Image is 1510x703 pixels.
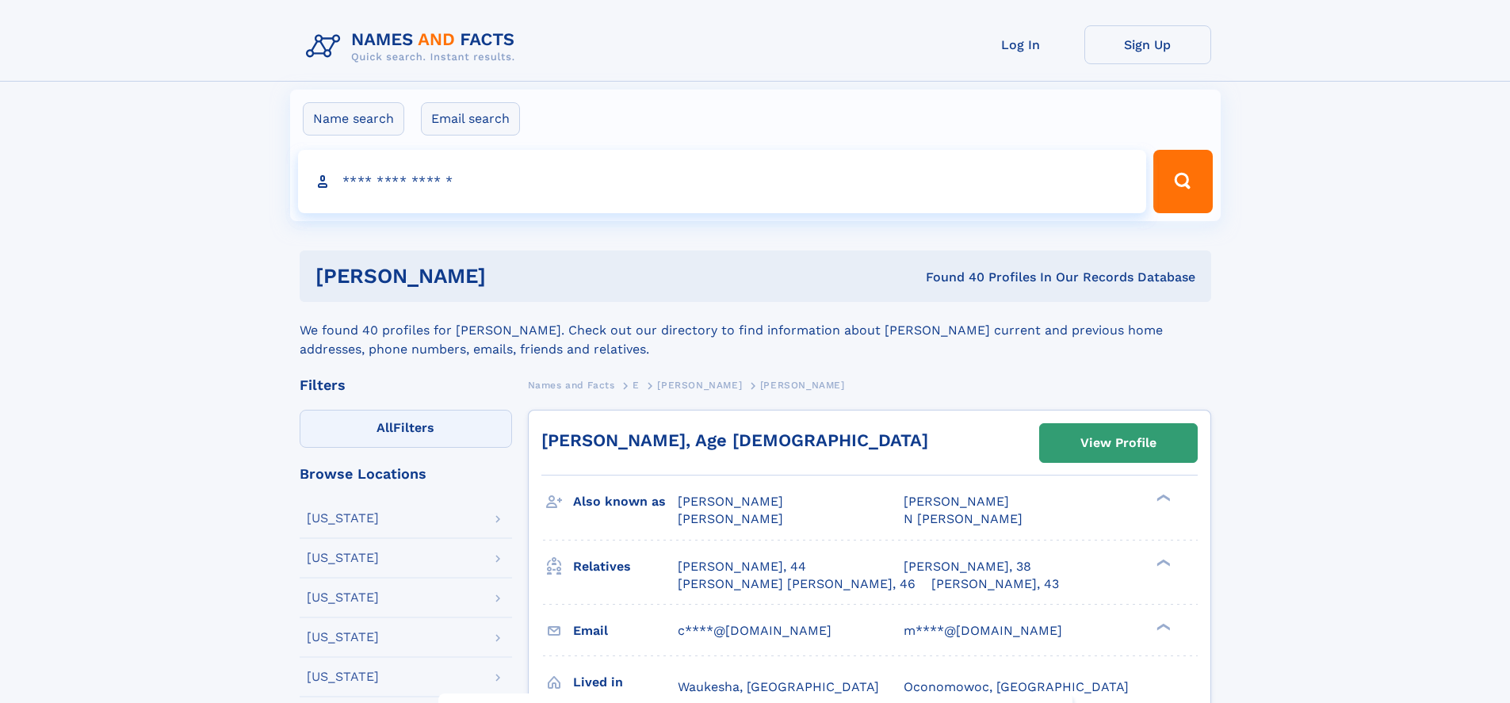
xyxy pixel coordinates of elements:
input: search input [298,150,1147,213]
a: [PERSON_NAME] [657,375,742,395]
div: Filters [300,378,512,392]
div: [US_STATE] [307,631,379,644]
span: [PERSON_NAME] [657,380,742,391]
div: We found 40 profiles for [PERSON_NAME]. Check out our directory to find information about [PERSON... [300,302,1211,359]
a: E [633,375,640,395]
h3: Also known as [573,488,678,515]
span: Waukesha, [GEOGRAPHIC_DATA] [678,679,879,694]
label: Name search [303,102,404,136]
div: View Profile [1080,425,1156,461]
h3: Relatives [573,553,678,580]
div: ❯ [1153,621,1172,632]
div: [US_STATE] [307,671,379,683]
a: View Profile [1040,424,1197,462]
img: Logo Names and Facts [300,25,528,68]
a: Names and Facts [528,375,615,395]
label: Email search [421,102,520,136]
div: Browse Locations [300,467,512,481]
a: [PERSON_NAME] [PERSON_NAME], 46 [678,575,916,593]
div: [US_STATE] [307,591,379,604]
div: [US_STATE] [307,512,379,525]
a: Sign Up [1084,25,1211,64]
h1: [PERSON_NAME] [315,266,706,286]
span: [PERSON_NAME] [760,380,845,391]
a: Log In [958,25,1084,64]
h3: Lived in [573,669,678,696]
span: All [377,420,393,435]
a: [PERSON_NAME], 38 [904,558,1031,575]
span: E [633,380,640,391]
span: [PERSON_NAME] [678,494,783,509]
a: [PERSON_NAME], Age [DEMOGRAPHIC_DATA] [541,430,928,450]
button: Search Button [1153,150,1212,213]
div: Found 40 Profiles In Our Records Database [705,269,1195,286]
div: ❯ [1153,493,1172,503]
a: [PERSON_NAME], 44 [678,558,806,575]
div: [US_STATE] [307,552,379,564]
span: N [PERSON_NAME] [904,511,1023,526]
span: [PERSON_NAME] [904,494,1009,509]
label: Filters [300,410,512,448]
span: Oconomowoc, [GEOGRAPHIC_DATA] [904,679,1129,694]
div: ❯ [1153,557,1172,567]
h3: Email [573,617,678,644]
a: [PERSON_NAME], 43 [931,575,1059,593]
span: [PERSON_NAME] [678,511,783,526]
